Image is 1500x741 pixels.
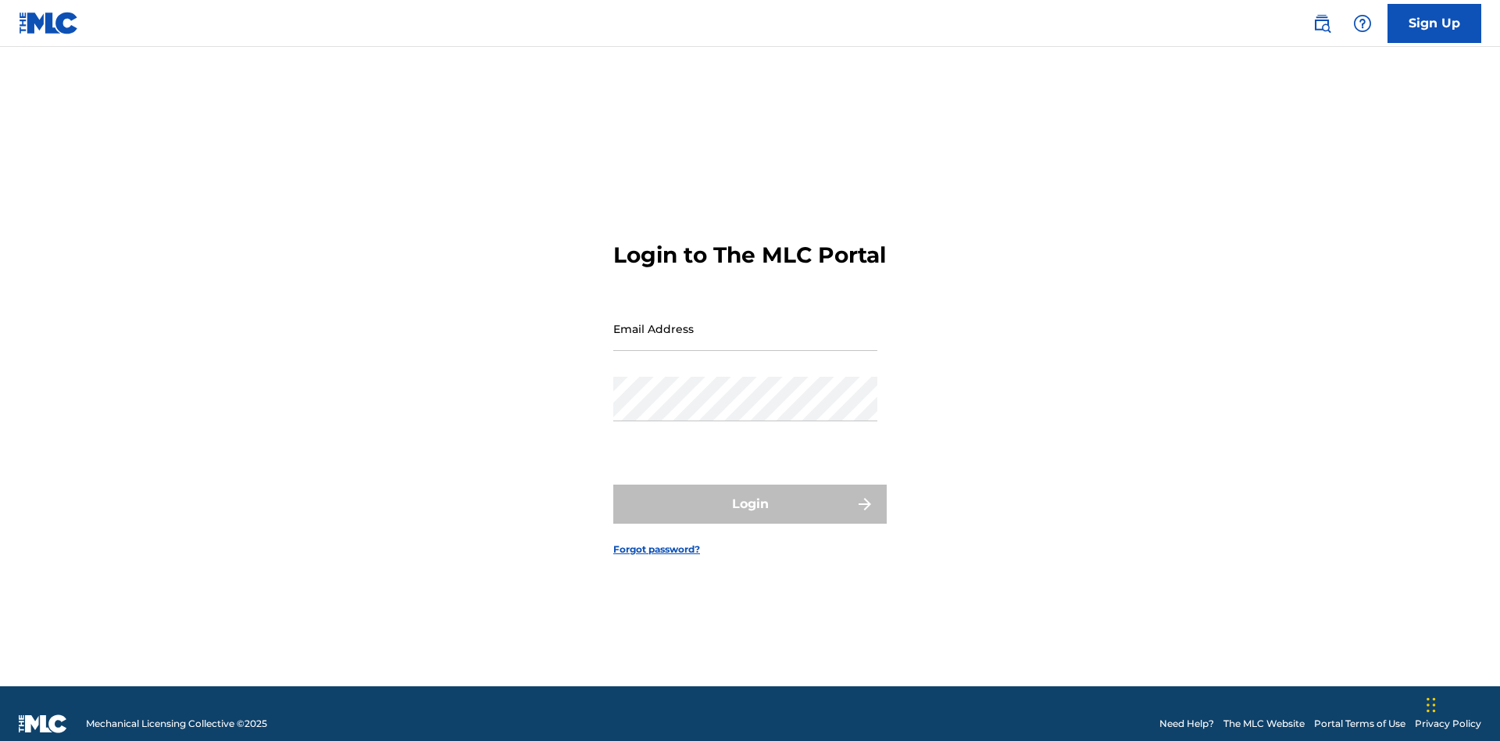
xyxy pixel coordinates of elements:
div: Help [1347,8,1378,39]
a: Sign Up [1387,4,1481,43]
a: Portal Terms of Use [1314,717,1405,731]
img: help [1353,14,1372,33]
img: logo [19,714,67,733]
span: Mechanical Licensing Collective © 2025 [86,717,267,731]
a: Public Search [1306,8,1337,39]
img: MLC Logo [19,12,79,34]
iframe: Chat Widget [1422,666,1500,741]
h3: Login to The MLC Portal [613,242,886,269]
a: Need Help? [1159,717,1214,731]
a: The MLC Website [1223,717,1305,731]
a: Privacy Policy [1415,717,1481,731]
a: Forgot password? [613,542,700,557]
div: Drag [1427,682,1436,728]
img: search [1312,14,1331,33]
